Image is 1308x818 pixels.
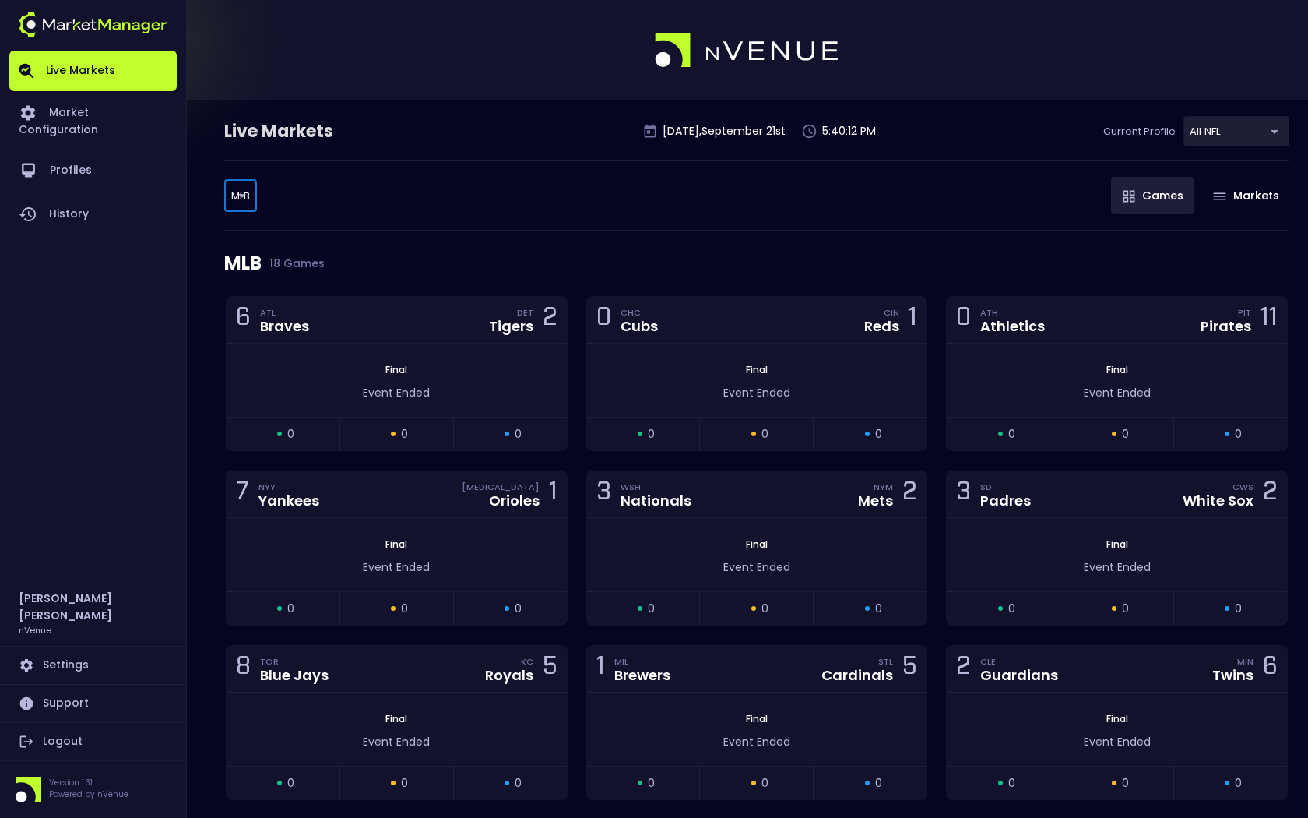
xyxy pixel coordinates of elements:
[1084,559,1151,575] span: Event Ended
[363,385,430,400] span: Event Ended
[1123,190,1135,203] img: gameIcon
[236,480,249,509] div: 7
[1183,494,1253,508] div: White Sox
[401,775,408,792] span: 0
[381,363,412,376] span: Final
[956,654,971,683] div: 2
[1232,481,1253,493] div: CWS
[549,480,557,509] div: 1
[741,538,772,551] span: Final
[521,655,533,668] div: KC
[287,775,294,792] span: 0
[9,723,177,760] a: Logout
[1122,426,1129,442] span: 0
[621,319,658,333] div: Cubs
[9,91,177,149] a: Market Configuration
[462,481,540,493] div: [MEDICAL_DATA]
[761,775,768,792] span: 0
[663,123,786,139] p: [DATE] , September 21 st
[9,192,177,236] a: History
[1263,654,1278,683] div: 6
[515,601,522,617] span: 0
[1008,426,1015,442] span: 0
[875,601,882,617] span: 0
[363,559,430,575] span: Event Ended
[875,775,882,792] span: 0
[9,51,177,91] a: Live Markets
[621,481,691,493] div: WSH
[236,654,251,683] div: 8
[878,655,893,668] div: STL
[262,257,325,270] span: 18 Games
[236,305,251,334] div: 6
[596,480,611,509] div: 3
[224,231,1289,296] div: MLB
[49,777,128,788] p: Version 1.31
[956,305,971,334] div: 0
[614,655,670,668] div: MIL
[1008,775,1015,792] span: 0
[9,149,177,192] a: Profiles
[1212,668,1253,682] div: Twins
[517,306,533,319] div: DET
[723,734,790,749] span: Event Ended
[1122,601,1129,617] span: 0
[49,788,128,800] p: Powered by nVenue
[614,668,670,682] div: Brewers
[381,712,412,725] span: Final
[1201,319,1251,333] div: Pirates
[9,685,177,722] a: Support
[761,426,768,442] span: 0
[1102,538,1133,551] span: Final
[874,481,893,493] div: NYM
[515,426,522,442] span: 0
[648,426,655,442] span: 0
[19,12,167,37] img: logo
[9,777,177,802] div: Version 1.31Powered by nVenue
[1238,306,1251,319] div: PIT
[1183,116,1289,146] div: All NFL
[401,601,408,617] span: 0
[902,480,917,509] div: 2
[741,363,772,376] span: Final
[260,306,309,319] div: ATL
[956,480,971,509] div: 3
[401,426,408,442] span: 0
[287,426,294,442] span: 0
[260,319,309,333] div: Braves
[224,180,257,212] div: All NFL
[980,319,1045,333] div: Athletics
[381,538,412,551] span: Final
[621,494,691,508] div: Nationals
[489,319,533,333] div: Tigers
[224,119,414,144] div: Live Markets
[9,647,177,684] a: Settings
[1213,192,1226,200] img: gameIcon
[980,494,1031,508] div: Padres
[980,655,1058,668] div: CLE
[1084,734,1151,749] span: Event Ended
[858,494,893,508] div: Mets
[1084,385,1151,400] span: Event Ended
[980,306,1045,319] div: ATH
[1103,124,1176,139] p: Current Profile
[1111,177,1194,214] button: Games
[1102,363,1133,376] span: Final
[1008,601,1015,617] span: 0
[1235,426,1242,442] span: 0
[258,494,319,508] div: Yankees
[909,305,917,334] div: 1
[621,306,658,319] div: CHC
[1237,655,1253,668] div: MIN
[258,481,319,493] div: NYY
[761,601,768,617] span: 0
[19,624,51,636] h3: nVenue
[822,123,876,139] p: 5:40:12 PM
[1201,177,1289,214] button: Markets
[515,775,522,792] span: 0
[741,712,772,725] span: Final
[648,601,655,617] span: 0
[648,775,655,792] span: 0
[1235,775,1242,792] span: 0
[902,654,917,683] div: 5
